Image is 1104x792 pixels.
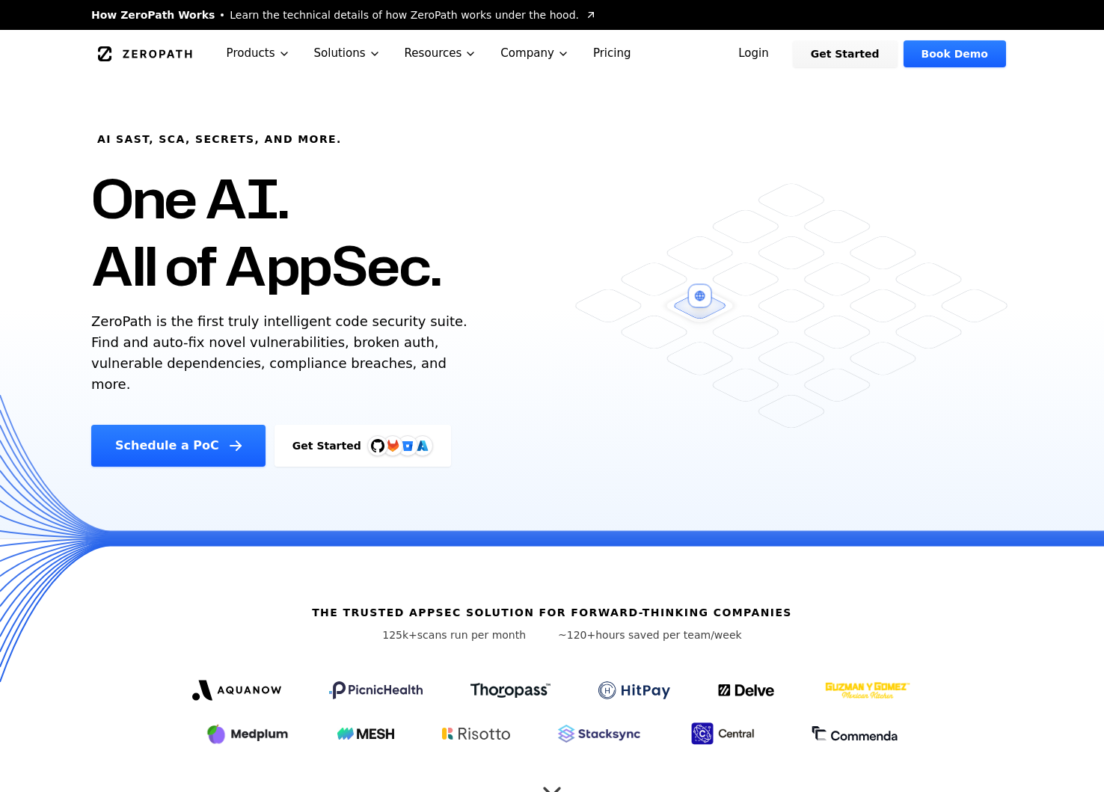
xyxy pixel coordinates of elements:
h6: The Trusted AppSec solution for forward-thinking companies [312,605,792,620]
a: Get Started [793,40,898,67]
span: Learn the technical details of how ZeroPath works under the hood. [230,7,579,22]
span: ~120+ [558,629,595,641]
span: How ZeroPath Works [91,7,215,22]
img: GYG [824,672,912,708]
button: Resources [393,30,489,77]
nav: Global [73,30,1031,77]
img: GitHub [371,439,384,452]
img: Mesh [337,728,394,740]
a: Book Demo [904,40,1006,67]
svg: Bitbucket [399,438,416,454]
p: scans run per month [362,627,546,642]
button: Products [215,30,302,77]
img: Stacksync [558,725,640,743]
img: Azure [417,440,429,452]
img: GitLab [378,431,408,461]
a: How ZeroPath WorksLearn the technical details of how ZeroPath works under the hood. [91,7,597,22]
img: Central [688,720,763,747]
a: Schedule a PoC [91,425,266,467]
img: Thoropass [470,683,551,698]
a: Login [720,40,787,67]
img: Medplum [206,722,289,746]
p: hours saved per team/week [558,627,742,642]
a: Get StartedGitHubGitLabAzure [275,425,451,467]
button: Company [488,30,581,77]
a: Pricing [581,30,643,77]
button: Solutions [302,30,393,77]
h6: AI SAST, SCA, Secrets, and more. [97,132,342,147]
span: 125k+ [382,629,417,641]
p: ZeroPath is the first truly intelligent code security suite. Find and auto-fix novel vulnerabilit... [91,311,474,395]
h1: One AI. All of AppSec. [91,165,441,299]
